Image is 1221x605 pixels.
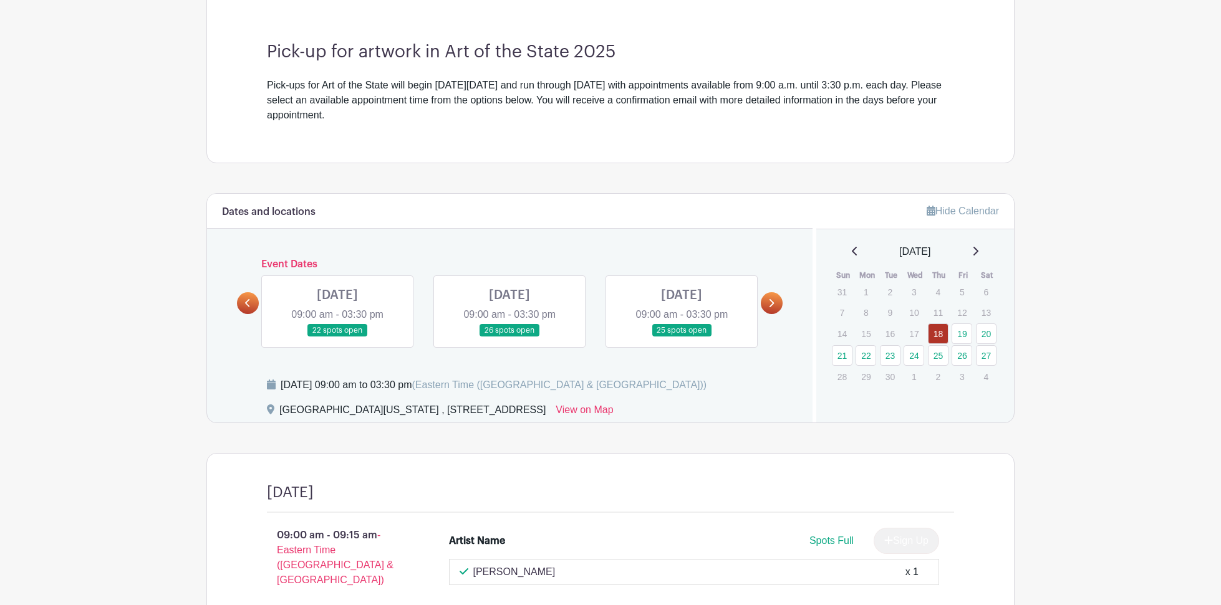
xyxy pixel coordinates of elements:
h6: Dates and locations [222,206,316,218]
p: 1 [904,367,924,386]
a: 27 [976,345,997,366]
h6: Event Dates [259,259,761,270]
div: Pick-ups for Art of the State will begin [DATE][DATE] and run through [DATE] with appointments av... [267,78,954,123]
p: 8 [856,303,876,322]
p: 28 [832,367,852,386]
a: 18 [928,323,948,344]
span: [DATE] [899,244,930,259]
p: 16 [880,324,900,343]
p: 13 [976,303,997,322]
p: 11 [928,303,948,322]
a: Hide Calendar [927,206,999,216]
p: 4 [928,282,948,302]
div: [GEOGRAPHIC_DATA][US_STATE] , [STREET_ADDRESS] [279,403,546,422]
p: 2 [928,367,948,386]
div: [DATE] 09:00 am to 03:30 pm [281,378,707,393]
a: 23 [880,345,900,366]
p: 7 [832,303,852,322]
span: (Eastern Time ([GEOGRAPHIC_DATA] & [GEOGRAPHIC_DATA])) [412,379,707,390]
p: 30 [880,367,900,386]
p: 09:00 am - 09:15 am [247,523,429,593]
p: [PERSON_NAME] [473,565,556,579]
p: 14 [832,324,852,343]
p: 15 [856,324,876,343]
p: 10 [904,303,924,322]
h4: [DATE] [267,484,314,502]
a: 22 [856,345,876,366]
span: Spots Full [809,535,854,546]
a: 25 [928,345,948,366]
a: 19 [952,323,972,344]
p: 12 [952,303,972,322]
th: Sat [975,269,1000,282]
a: 20 [976,323,997,344]
p: 2 [880,282,900,302]
p: 17 [904,324,924,343]
a: 21 [832,345,852,366]
span: - Eastern Time ([GEOGRAPHIC_DATA] & [GEOGRAPHIC_DATA]) [277,530,393,585]
p: 31 [832,282,852,302]
p: 1 [856,282,876,302]
th: Wed [903,269,927,282]
div: Artist Name [449,533,505,548]
h3: Pick-up for artwork in Art of the State 2025 [267,42,954,63]
th: Mon [855,269,879,282]
p: 6 [976,282,997,302]
a: View on Map [556,403,613,422]
th: Tue [879,269,904,282]
p: 5 [952,282,972,302]
th: Thu [927,269,952,282]
p: 29 [856,367,876,386]
p: 9 [880,303,900,322]
a: 24 [904,345,924,366]
th: Sun [831,269,856,282]
p: 3 [952,367,972,386]
div: x 1 [905,565,919,579]
p: 3 [904,282,924,302]
th: Fri [951,269,975,282]
a: 26 [952,345,972,366]
p: 4 [976,367,997,386]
